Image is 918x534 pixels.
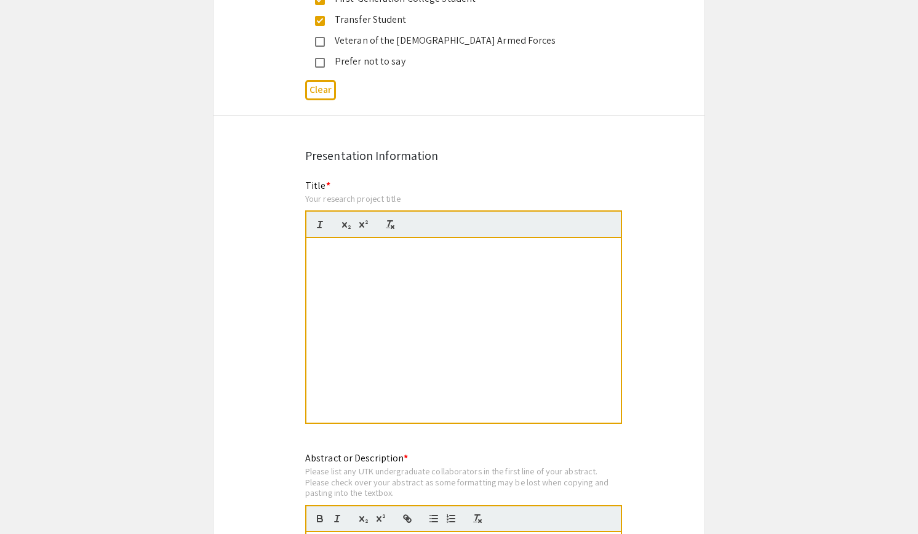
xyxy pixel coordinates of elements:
iframe: Chat [9,479,52,525]
div: Your research project title [305,193,622,204]
mat-label: Abstract or Description [305,452,408,464]
div: Veteran of the [DEMOGRAPHIC_DATA] Armed Forces [325,33,583,48]
mat-label: Title [305,179,330,192]
div: Transfer Student [325,12,583,27]
strong: Hybrid Modeling of [MEDICAL_DATA]: Linking System Dynamics, Agent-Based Modeling, and Social Dete... [316,246,595,266]
div: Presentation Information [305,146,613,165]
div: Please list any UTK undergraduate collaborators in the first line of your abstract. Please check ... [305,466,622,498]
div: Prefer not to say [325,54,583,69]
button: Clear [305,80,336,100]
